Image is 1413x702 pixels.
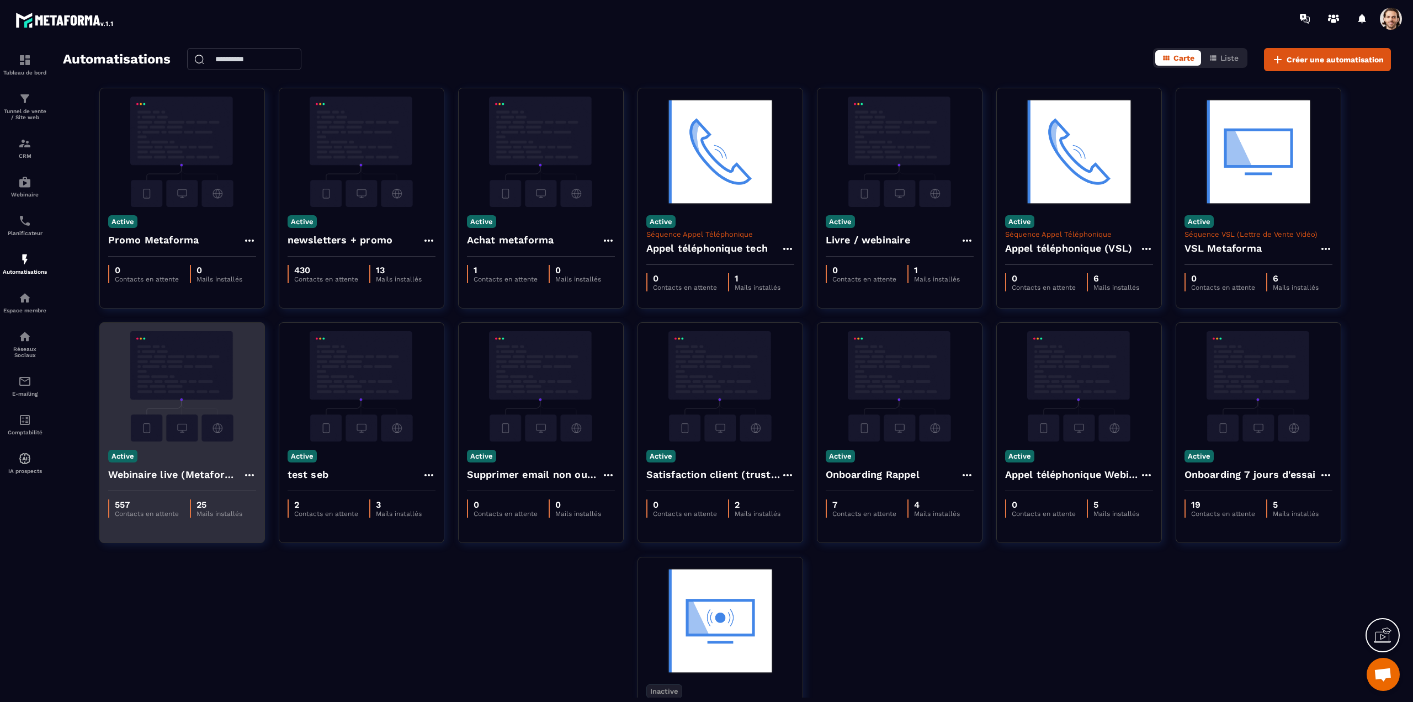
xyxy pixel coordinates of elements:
[288,97,435,207] img: automation-background
[646,241,768,256] h4: Appel téléphonique tech
[18,375,31,388] img: email
[653,510,717,518] p: Contacts en attente
[646,467,781,482] h4: Satisfaction client (trustpilot)
[467,97,615,207] img: automation-background
[474,510,538,518] p: Contacts en attente
[1005,230,1153,238] p: Séquence Appel Téléphonique
[294,265,358,275] p: 430
[1005,215,1034,228] p: Active
[826,232,910,248] h4: Livre / webinaire
[1273,499,1319,510] p: 5
[1093,284,1139,291] p: Mails installés
[108,215,137,228] p: Active
[3,283,47,322] a: automationsautomationsEspace membre
[467,450,496,462] p: Active
[376,265,422,275] p: 13
[914,275,960,283] p: Mails installés
[376,275,422,283] p: Mails installés
[555,265,601,275] p: 0
[1005,467,1140,482] h4: Appel téléphonique Webinaire live
[826,215,855,228] p: Active
[115,499,179,510] p: 557
[653,499,717,510] p: 0
[108,467,243,482] h4: Webinaire live (Metaforma)
[914,499,960,510] p: 4
[1202,50,1245,66] button: Liste
[832,275,896,283] p: Contacts en attente
[646,97,794,207] img: automation-background
[1273,284,1319,291] p: Mails installés
[115,275,179,283] p: Contacts en attente
[467,232,554,248] h4: Achat metaforma
[1220,54,1239,62] span: Liste
[555,499,601,510] p: 0
[826,331,974,442] img: automation-background
[467,467,602,482] h4: Supprimer email non ouvert apres 60 jours
[294,275,358,283] p: Contacts en attente
[1191,499,1255,510] p: 19
[3,192,47,198] p: Webinaire
[3,468,47,474] p: IA prospects
[1012,510,1076,518] p: Contacts en attente
[1184,467,1316,482] h4: Onboarding 7 jours d'essai
[832,265,896,275] p: 0
[832,499,896,510] p: 7
[1184,450,1214,462] p: Active
[1184,230,1332,238] p: Séquence VSL (Lettre de Vente Vidéo)
[735,273,780,284] p: 1
[735,284,780,291] p: Mails installés
[1184,97,1332,207] img: automation-background
[3,84,47,129] a: formationformationTunnel de vente / Site web
[1012,499,1076,510] p: 0
[288,232,393,248] h4: newsletters + promo
[376,510,422,518] p: Mails installés
[555,510,601,518] p: Mails installés
[1093,510,1139,518] p: Mails installés
[474,499,538,510] p: 0
[1173,54,1194,62] span: Carte
[1191,510,1255,518] p: Contacts en attente
[3,269,47,275] p: Automatisations
[3,153,47,159] p: CRM
[18,452,31,465] img: automations
[1155,50,1201,66] button: Carte
[18,214,31,227] img: scheduler
[1093,273,1139,284] p: 6
[18,253,31,266] img: automations
[196,275,242,283] p: Mails installés
[1005,97,1153,207] img: automation-background
[467,215,496,228] p: Active
[108,97,256,207] img: automation-background
[18,330,31,343] img: social-network
[18,175,31,189] img: automations
[646,215,676,228] p: Active
[196,265,242,275] p: 0
[1012,284,1076,291] p: Contacts en attente
[914,510,960,518] p: Mails installés
[196,510,242,518] p: Mails installés
[115,265,179,275] p: 0
[826,467,920,482] h4: Onboarding Rappel
[646,450,676,462] p: Active
[646,684,682,698] p: Inactive
[832,510,896,518] p: Contacts en attente
[1264,48,1391,71] button: Créer une automatisation
[1367,658,1400,691] a: Mở cuộc trò chuyện
[288,467,329,482] h4: test seb
[288,215,317,228] p: Active
[18,413,31,427] img: accountant
[826,97,974,207] img: automation-background
[1273,510,1319,518] p: Mails installés
[108,450,137,462] p: Active
[108,331,256,442] img: automation-background
[115,510,179,518] p: Contacts en attente
[1005,241,1133,256] h4: Appel téléphonique (VSL)
[3,70,47,76] p: Tableau de bord
[3,129,47,167] a: formationformationCRM
[1191,273,1255,284] p: 0
[1005,450,1034,462] p: Active
[1184,215,1214,228] p: Active
[1012,273,1076,284] p: 0
[288,331,435,442] img: automation-background
[294,499,358,510] p: 2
